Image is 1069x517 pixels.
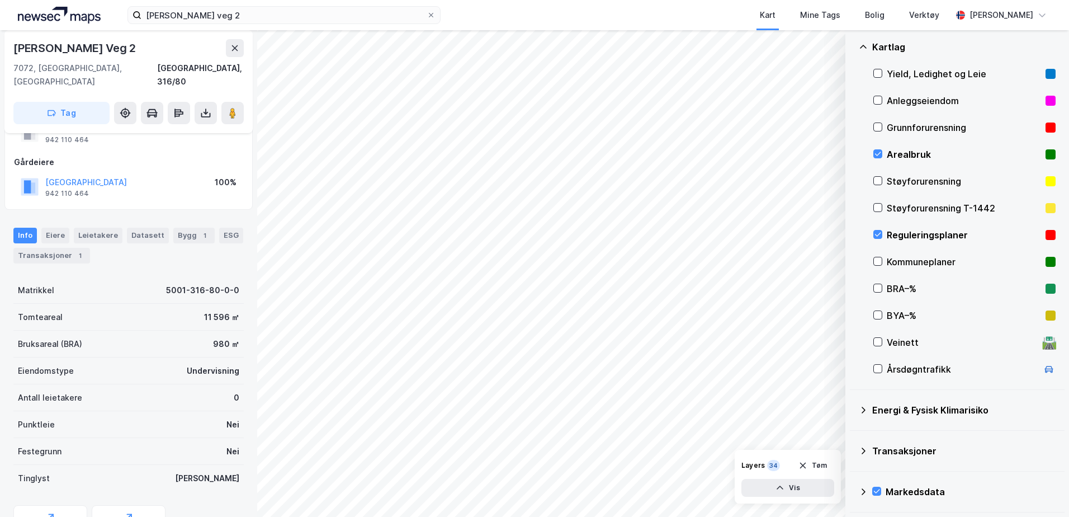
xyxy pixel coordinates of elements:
[872,40,1056,54] div: Kartlag
[157,62,244,88] div: [GEOGRAPHIC_DATA], 316/80
[887,201,1041,215] div: Støyforurensning T-1442
[13,228,37,243] div: Info
[234,391,239,405] div: 0
[18,418,55,431] div: Punktleie
[741,461,765,470] div: Layers
[18,364,74,378] div: Eiendomstype
[18,284,54,297] div: Matrikkel
[226,418,239,431] div: Nei
[18,7,101,23] img: logo.a4113a55bc3d86da70a041830d287a7e.svg
[969,8,1033,22] div: [PERSON_NAME]
[18,311,63,324] div: Tomteareal
[767,460,780,471] div: 34
[887,121,1041,134] div: Grunnforurensning
[141,7,427,23] input: Søk på adresse, matrikkel, gårdeiere, leietakere eller personer
[909,8,939,22] div: Verktøy
[865,8,884,22] div: Bolig
[45,135,89,144] div: 942 110 464
[887,309,1041,322] div: BYA–%
[204,311,239,324] div: 11 596 ㎡
[741,479,834,497] button: Vis
[872,444,1056,458] div: Transaksjoner
[887,94,1041,107] div: Anleggseiendom
[13,102,110,124] button: Tag
[74,250,86,261] div: 1
[887,363,1038,376] div: Årsdøgntrafikk
[74,228,122,243] div: Leietakere
[887,148,1041,161] div: Arealbruk
[219,228,243,243] div: ESG
[887,255,1041,269] div: Kommuneplaner
[872,403,1056,417] div: Energi & Fysisk Klimarisiko
[18,391,82,405] div: Antall leietakere
[1013,463,1069,517] iframe: Chat Widget
[800,8,840,22] div: Mine Tags
[215,176,236,189] div: 100%
[887,67,1041,81] div: Yield, Ledighet og Leie
[1013,463,1069,517] div: Kontrollprogram for chat
[14,156,243,169] div: Gårdeiere
[213,337,239,351] div: 980 ㎡
[1042,335,1057,350] div: 🛣️
[13,62,157,88] div: 7072, [GEOGRAPHIC_DATA], [GEOGRAPHIC_DATA]
[45,189,89,198] div: 942 110 464
[187,364,239,378] div: Undervisning
[175,472,239,485] div: [PERSON_NAME]
[887,228,1041,242] div: Reguleringsplaner
[18,445,62,458] div: Festegrunn
[760,8,775,22] div: Kart
[887,336,1038,349] div: Veinett
[127,228,169,243] div: Datasett
[18,337,82,351] div: Bruksareal (BRA)
[887,175,1041,188] div: Støyforurensning
[173,228,215,243] div: Bygg
[199,230,210,241] div: 1
[18,472,50,485] div: Tinglyst
[226,445,239,458] div: Nei
[166,284,239,297] div: 5001-316-80-0-0
[791,457,834,474] button: Tøm
[13,39,138,57] div: [PERSON_NAME] Veg 2
[13,248,90,264] div: Transaksjoner
[41,228,69,243] div: Eiere
[886,485,1056,499] div: Markedsdata
[887,282,1041,295] div: BRA–%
